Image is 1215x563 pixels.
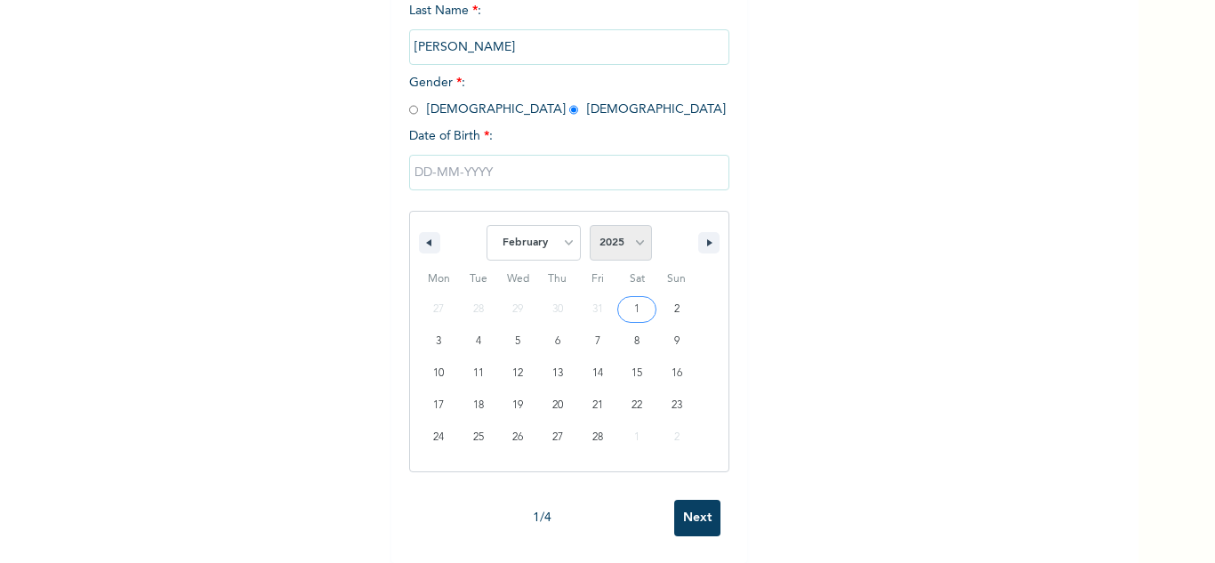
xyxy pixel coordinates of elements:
span: Date of Birth : [409,127,493,146]
span: 26 [512,422,523,454]
span: 6 [555,326,560,358]
span: Sun [656,265,696,294]
button: 7 [577,326,617,358]
button: 24 [419,422,459,454]
button: 6 [538,326,578,358]
span: 22 [632,390,642,422]
span: 23 [672,390,682,422]
button: 21 [577,390,617,422]
button: 5 [498,326,538,358]
span: Gender : [DEMOGRAPHIC_DATA] [DEMOGRAPHIC_DATA] [409,76,726,116]
button: 16 [656,358,696,390]
span: 9 [674,326,680,358]
button: 2 [656,294,696,326]
span: 24 [433,422,444,454]
span: 20 [552,390,563,422]
input: Enter your last name [409,29,729,65]
span: 8 [634,326,640,358]
span: 10 [433,358,444,390]
span: 1 [634,294,640,326]
input: Next [674,500,720,536]
span: 28 [592,422,603,454]
button: 11 [459,358,499,390]
button: 14 [577,358,617,390]
span: 25 [473,422,484,454]
span: Thu [538,265,578,294]
span: 16 [672,358,682,390]
span: 19 [512,390,523,422]
button: 23 [656,390,696,422]
span: 4 [476,326,481,358]
button: 19 [498,390,538,422]
button: 1 [617,294,657,326]
button: 10 [419,358,459,390]
button: 8 [617,326,657,358]
span: 5 [515,326,520,358]
span: Mon [419,265,459,294]
span: 13 [552,358,563,390]
button: 12 [498,358,538,390]
span: 27 [552,422,563,454]
span: 14 [592,358,603,390]
button: 28 [577,422,617,454]
span: 17 [433,390,444,422]
button: 22 [617,390,657,422]
button: 20 [538,390,578,422]
span: 7 [595,326,600,358]
button: 9 [656,326,696,358]
span: Sat [617,265,657,294]
span: Wed [498,265,538,294]
span: 21 [592,390,603,422]
button: 26 [498,422,538,454]
span: 11 [473,358,484,390]
button: 13 [538,358,578,390]
span: Last Name : [409,4,729,53]
div: 1 / 4 [409,509,674,527]
span: 12 [512,358,523,390]
span: 15 [632,358,642,390]
button: 15 [617,358,657,390]
span: 2 [674,294,680,326]
span: 18 [473,390,484,422]
button: 17 [419,390,459,422]
button: 25 [459,422,499,454]
button: 27 [538,422,578,454]
span: Tue [459,265,499,294]
button: 4 [459,326,499,358]
span: Fri [577,265,617,294]
span: 3 [436,326,441,358]
button: 18 [459,390,499,422]
input: DD-MM-YYYY [409,155,729,190]
button: 3 [419,326,459,358]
